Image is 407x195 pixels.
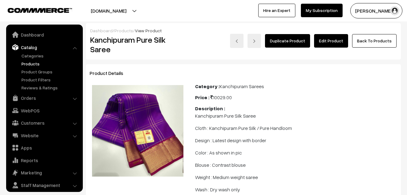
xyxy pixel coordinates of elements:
p: Color : As shown in pic [195,149,397,156]
img: COMMMERCE [8,8,72,13]
a: Edit Product [314,34,348,48]
b: Category : [195,83,220,89]
img: user [390,6,399,15]
a: Reviews & Ratings [20,84,81,91]
a: Website [8,130,81,141]
p: Cloth : Kanchipuram Pure Silk / Pure Handloom [195,124,397,132]
a: Dashboard [90,28,113,33]
p: Weight : Medium weight saree [195,174,397,181]
p: Wash : Dry wash only [195,186,397,193]
a: Products [20,60,81,67]
a: Staff Management [8,180,81,191]
a: WebPOS [8,105,81,116]
span: View Product [135,28,162,33]
img: 17503981983198kanchipuram-saree-va10289-jun-1.jpeg [183,85,275,177]
a: Dashboard [8,29,81,40]
div: 10029.00 [195,94,397,101]
p: Design : Latest design with border [195,137,397,144]
a: Reports [8,155,81,166]
b: Description : [195,105,225,111]
h2: Kanchipuram Pure Silk Saree [90,35,186,54]
a: My Subscription [301,4,343,17]
a: Catalog [8,42,81,53]
img: right-arrow.png [252,39,256,43]
div: Kanchipuram Sarees [195,83,397,90]
a: Marketing [8,167,81,178]
a: Duplicate Product [265,34,310,48]
a: Categories [20,53,81,59]
a: Back To Products [352,34,397,48]
a: COMMMERCE [8,6,61,14]
a: Customers [8,117,81,128]
a: Apps [8,142,81,153]
div: / / [90,27,397,34]
img: 17503981981149kanchipuram-saree-va10289-jun.jpeg [92,85,183,177]
p: Kanchipuram Pure Silk Saree [195,112,397,119]
a: Product Groups [20,68,81,75]
a: Product Filters [20,76,81,83]
a: Hire an Expert [258,4,295,17]
span: Product Details [90,70,131,76]
img: left-arrow.png [235,39,239,43]
button: [PERSON_NAME] [350,3,402,18]
b: Price : [195,94,209,100]
button: [DOMAIN_NAME] [69,3,148,18]
a: Orders [8,92,81,103]
a: Products [114,28,133,33]
p: Blouse : Contrast blouse [195,161,397,169]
